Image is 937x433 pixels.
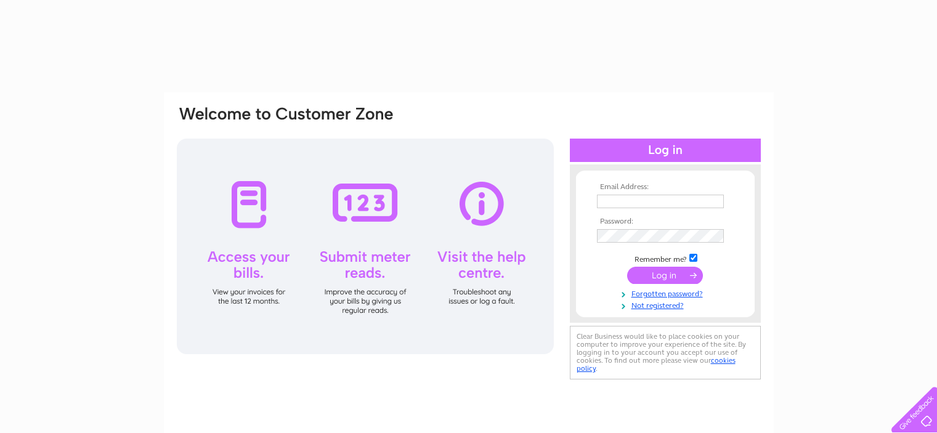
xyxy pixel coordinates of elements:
input: Submit [627,267,703,284]
a: cookies policy [577,356,736,373]
a: Forgotten password? [597,287,737,299]
td: Remember me? [594,252,737,264]
th: Email Address: [594,183,737,192]
a: Not registered? [597,299,737,310]
div: Clear Business would like to place cookies on your computer to improve your experience of the sit... [570,326,761,379]
th: Password: [594,217,737,226]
